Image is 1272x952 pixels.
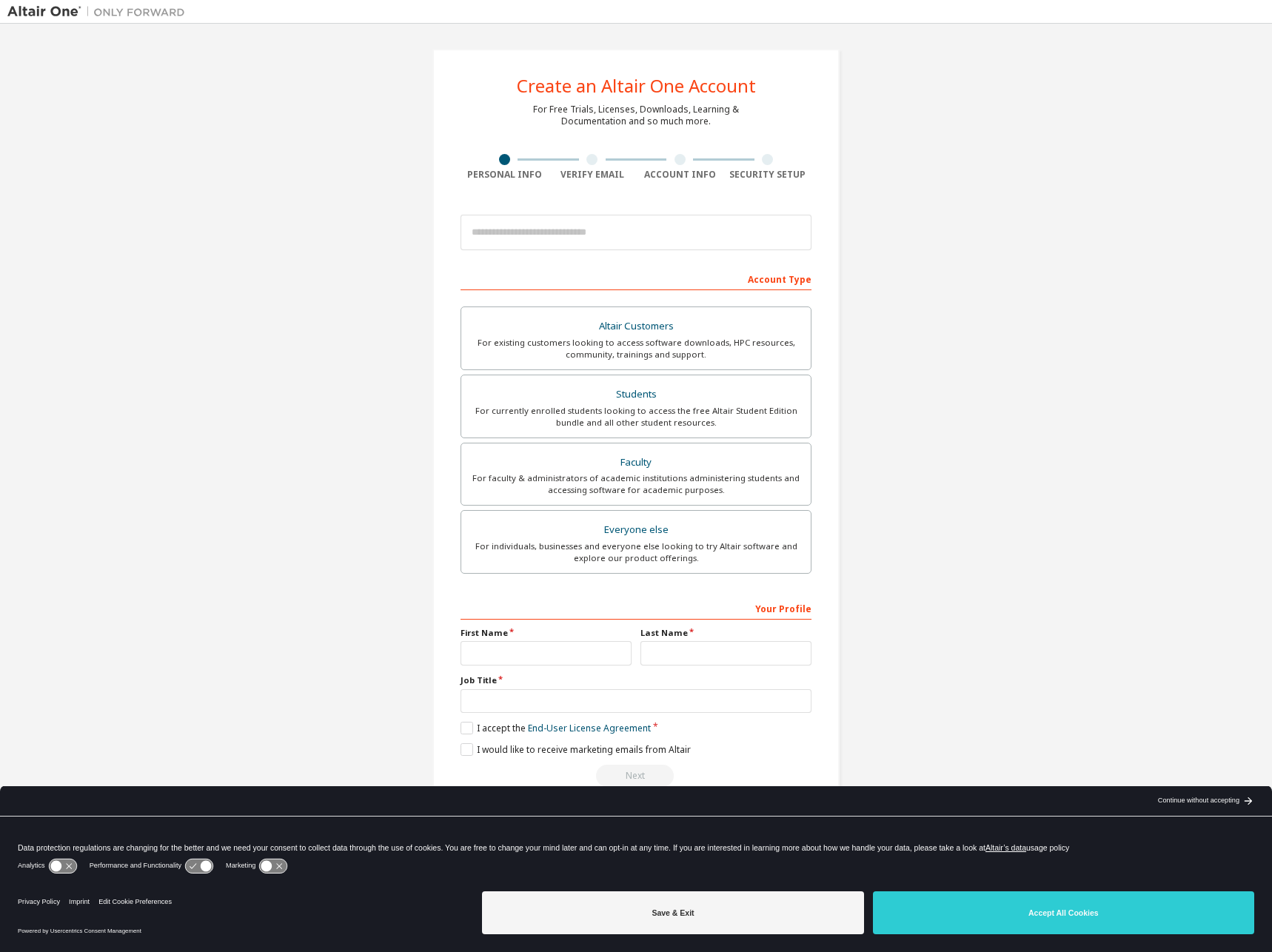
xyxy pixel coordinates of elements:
[461,765,811,787] div: Read and acccept EULA to continue
[549,169,637,181] div: Verify Email
[461,267,811,290] div: Account Type
[470,452,802,473] div: Faculty
[470,337,802,361] div: For existing customers looking to access software downloads, HPC resources, community, trainings ...
[461,169,549,181] div: Personal Info
[640,627,811,639] label: Last Name
[470,405,802,429] div: For currently enrolled students looking to access the free Altair Student Edition bundle and all ...
[461,674,811,686] label: Job Title
[517,77,756,95] div: Create an Altair One Account
[533,104,739,127] div: For Free Trials, Licenses, Downloads, Learning & Documentation and so much more.
[7,4,193,19] img: Altair One
[470,540,802,564] div: For individuals, businesses and everyone else looking to try Altair software and explore our prod...
[470,520,802,540] div: Everyone else
[461,596,811,620] div: Your Profile
[528,722,651,734] a: End-User License Agreement
[470,472,802,496] div: For faculty & administrators of academic institutions administering students and accessing softwa...
[724,169,812,181] div: Security Setup
[461,722,651,734] label: I accept the
[636,169,724,181] div: Account Info
[470,384,802,405] div: Students
[470,316,802,337] div: Altair Customers
[461,743,691,756] label: I would like to receive marketing emails from Altair
[461,627,632,639] label: First Name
